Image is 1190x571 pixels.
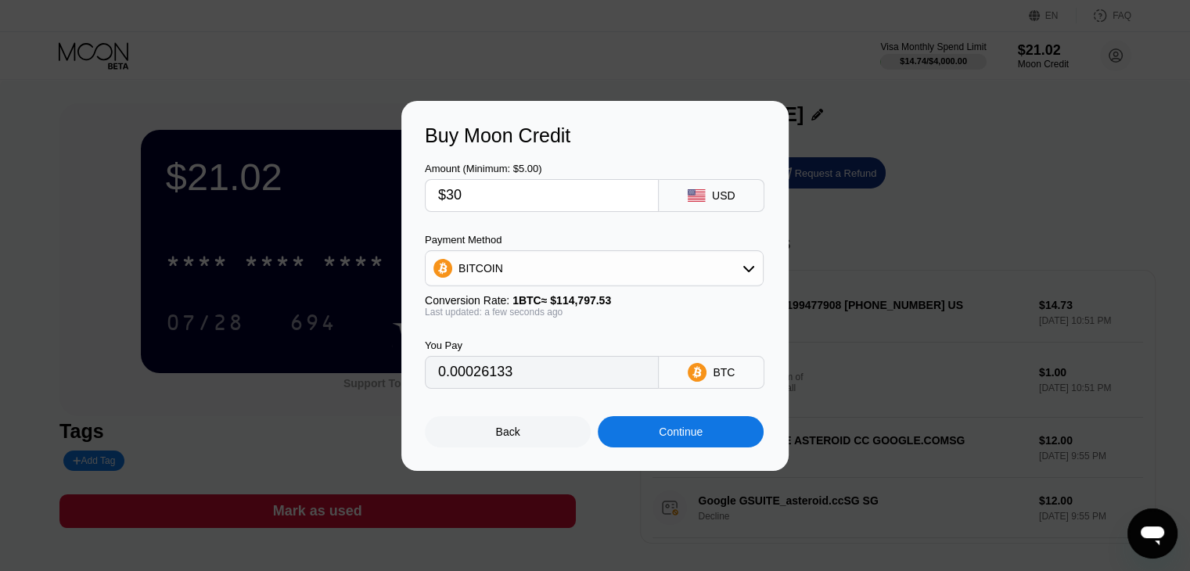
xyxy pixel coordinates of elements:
[425,339,659,351] div: You Pay
[425,163,659,174] div: Amount (Minimum: $5.00)
[598,416,764,447] div: Continue
[426,253,763,284] div: BITCOIN
[1127,508,1177,558] iframe: Button to launch messaging window
[512,294,611,307] span: 1 BTC ≈ $114,797.53
[659,426,703,438] div: Continue
[425,234,764,246] div: Payment Method
[425,307,764,318] div: Last updated: a few seconds ago
[458,262,503,275] div: BITCOIN
[425,416,591,447] div: Back
[438,180,645,211] input: $0.00
[713,366,735,379] div: BTC
[496,426,520,438] div: Back
[425,124,765,147] div: Buy Moon Credit
[712,189,735,202] div: USD
[425,294,764,307] div: Conversion Rate:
